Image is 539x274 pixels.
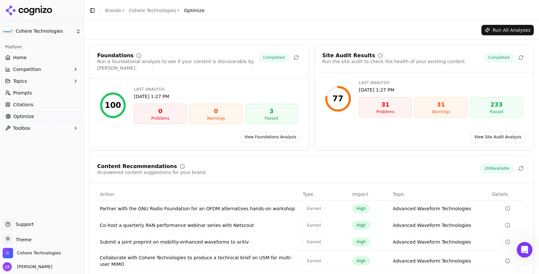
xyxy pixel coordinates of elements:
[137,116,184,121] div: Problems
[13,125,30,131] span: Toolbox
[13,221,34,228] span: Support
[303,191,347,197] div: Type
[393,205,471,212] a: Advanced Waveform Technologies
[24,46,126,99] div: Hi [PERSON_NAME], few things. I can't get to the topics page, it's giving me an error? Also when ...
[115,3,127,14] div: Close
[470,132,526,142] a: View Site Audit Analysis
[480,164,514,173] span: 260 Available
[112,212,123,222] button: Send a message…
[97,58,259,71] div: Run a foundational analysis to see if your content is discoverable by [PERSON_NAME].
[19,4,29,14] img: Profile image for Alp
[31,214,36,219] button: Upload attachment
[3,42,81,52] div: Platform
[21,214,26,219] button: Gif picker
[10,214,15,219] button: Emoji picker
[3,64,81,75] button: Competition
[100,254,297,267] div: Collaborate with Cohere Technologies to produce a technical brief on USM for multi-user MIMO
[393,191,487,197] div: Topic
[492,191,523,197] div: Details
[322,58,465,65] div: Run the site audit to check the health of your existing content
[322,53,375,58] div: Site Audit Results
[134,93,298,100] div: [DATE] 1:27 PM
[3,248,13,258] img: Cohere Technologies
[3,99,81,110] a: Citations
[3,88,81,98] a: Prompts
[352,204,370,213] span: High
[129,7,176,14] a: Cohere Technologies
[13,113,34,120] span: Optimize
[332,94,343,104] div: 77
[5,104,126,165] div: Cognie says…
[6,200,125,212] textarea: Message…
[3,26,13,37] img: Cohere Technologies
[102,3,115,15] button: Home
[184,7,205,14] span: Optimize
[481,25,534,35] button: Run All Analyses
[13,78,27,84] span: Topics
[13,101,33,108] span: Citations
[4,3,17,15] button: go back
[248,107,295,116] div: 3
[303,221,325,230] span: Earned
[248,116,295,121] div: Passed
[13,54,27,61] span: Home
[32,3,40,8] h1: Alp
[100,205,297,212] div: Partner with the GNU Radio Foundation for an OFDM alternatives hands-on workshop
[352,257,370,265] span: High
[3,52,81,63] a: Home
[5,46,126,104] div: Camile says…
[100,191,297,197] div: Action
[97,53,134,58] div: Foundations
[393,239,471,245] a: Advanced Waveform Technologies
[10,108,102,140] div: You’ll get replies here and in your email: ✉️
[3,123,81,133] button: Toolbox
[105,7,205,14] nav: breadcrumb
[100,239,297,245] div: Submit a joint preprint on mobility-enhanced waveforms to arXiv
[303,204,325,213] span: Earned
[105,100,121,111] div: 100
[359,80,523,85] div: Last Analysis
[5,104,107,160] div: You’ll get replies here and in your email:✉️[PERSON_NAME][EMAIL_ADDRESS][PERSON_NAME][DOMAIN_NAME...
[393,258,471,264] a: Advanced Waveform Technologies
[473,109,520,114] div: Passed
[303,257,325,265] span: Earned
[417,100,464,109] div: 31
[517,242,532,258] iframe: Intercom live chat
[417,109,464,114] div: Warnings
[16,150,53,156] b: A few minutes
[13,66,41,73] span: Competition
[10,121,99,139] b: [PERSON_NAME][EMAIL_ADDRESS][PERSON_NAME][DOMAIN_NAME]
[5,165,126,217] div: Camile says…
[362,109,409,114] div: Problems
[13,90,32,96] span: Prompts
[29,50,120,95] div: Hi [PERSON_NAME], few things. I can't get to the topics page, it's giving me an error? Also when ...
[5,38,126,46] div: [DATE]
[259,53,289,62] span: Completed
[3,76,81,86] button: Topics
[134,87,298,92] div: Last Analysis
[3,248,61,258] button: Open organization switcher
[484,53,514,62] span: Completed
[192,116,240,121] div: Warnings
[240,132,301,142] a: View Foundations Analysis
[97,169,206,176] div: AI-powered content suggestions for your brand
[10,144,102,156] div: Our usual reply time 🕒
[32,8,65,15] p: Active 30m ago
[393,222,471,229] a: Advanced Waveform Technologies
[352,221,370,230] span: High
[97,164,177,169] div: Content Recommendations
[192,107,240,116] div: 0
[29,169,120,208] div: Also, Competitors - Nokia and Huawei have the wrong URL associated with them. I deleted the compa...
[303,238,325,246] span: Earned
[352,238,370,246] span: High
[362,100,409,109] div: 31
[352,191,388,197] div: Impact
[24,165,126,212] div: Also, Competitors - Nokia and Huawei have the wrong URL associated with them. I deleted the compa...
[100,222,297,229] div: Co-host a quarterly RAN performance webinar series with Netscout
[13,237,31,242] span: Theme
[359,87,523,93] div: [DATE] 1:27 PM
